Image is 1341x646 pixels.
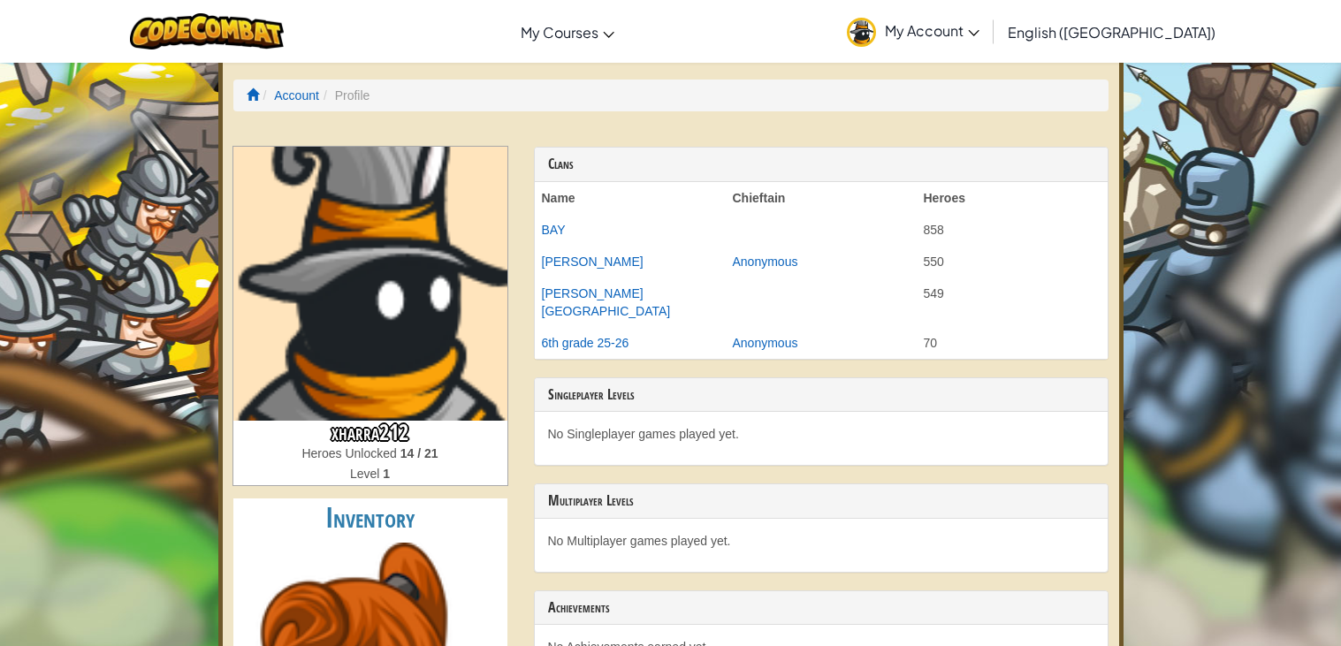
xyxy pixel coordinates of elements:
strong: 1 [383,467,390,481]
h3: Achievements [548,600,1094,616]
h3: Singleplayer Levels [548,387,1094,403]
h3: xharra212 [233,421,507,445]
a: Anonymous [733,336,798,350]
span: Heroes Unlocked [301,446,400,460]
th: Chieftain [726,182,917,214]
span: English ([GEOGRAPHIC_DATA]) [1008,23,1215,42]
a: English ([GEOGRAPHIC_DATA]) [999,8,1224,56]
a: My Account [838,4,988,59]
span: My Account [885,21,979,40]
a: 6th grade 25-26 [542,336,629,350]
span: Level [350,467,383,481]
a: [PERSON_NAME] [542,255,644,269]
img: CodeCombat logo [130,13,285,49]
a: Anonymous [733,255,798,269]
h3: Multiplayer Levels [548,493,1094,509]
a: [PERSON_NAME][GEOGRAPHIC_DATA] [542,286,671,318]
h3: Clans [548,156,1094,172]
td: 70 [917,327,1108,359]
li: Profile [319,87,370,104]
th: Heroes [917,182,1108,214]
img: avatar [847,18,876,47]
a: BAY [542,223,566,237]
a: My Courses [512,8,623,56]
td: 858 [917,214,1108,246]
td: 550 [917,246,1108,277]
p: No Multiplayer games played yet. [548,532,1094,550]
a: Account [274,88,319,103]
strong: 14 / 21 [400,446,438,460]
th: Name [535,182,726,214]
td: 549 [917,277,1108,327]
h2: Inventory [233,498,507,538]
p: No Singleplayer games played yet. [548,425,1094,443]
span: My Courses [521,23,598,42]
